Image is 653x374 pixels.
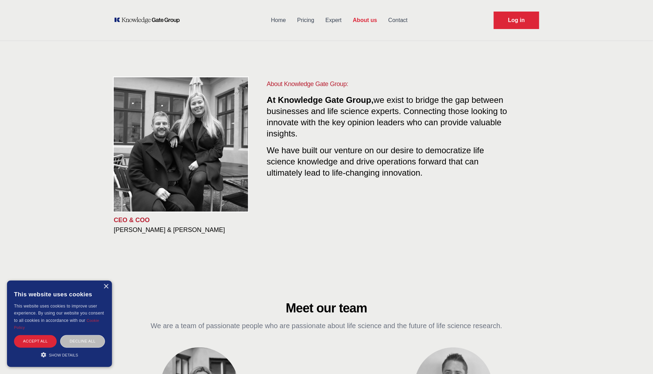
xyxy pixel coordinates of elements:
[494,12,539,29] a: Request Demo
[618,340,653,374] iframe: Chat Widget
[114,216,255,224] p: CEO & COO
[147,321,506,331] p: We are a team of passionate people who are passionate about life science and the future of life s...
[14,304,104,323] span: This website uses cookies to improve user experience. By using our website you consent to all coo...
[266,11,292,29] a: Home
[267,143,484,177] span: We have built our venture on our desire to democratize life science knowledge and drive operation...
[114,77,248,212] img: KOL management, KEE, Therapy area experts
[14,318,99,330] a: Cookie Policy
[14,335,57,347] div: Accept all
[267,79,511,89] h1: About Knowledge Gate Group:
[292,11,320,29] a: Pricing
[147,301,506,315] h2: Meet our team
[267,95,373,105] span: At Knowledge Gate Group,
[267,95,507,138] span: we exist to bridge the gap between businesses and life science experts. Connecting those looking ...
[103,284,108,289] div: Close
[347,11,382,29] a: About us
[114,17,185,24] a: KOL Knowledge Platform: Talk to Key External Experts (KEE)
[114,226,255,234] h3: [PERSON_NAME] & [PERSON_NAME]
[320,11,347,29] a: Expert
[14,351,105,358] div: Show details
[60,335,105,347] div: Decline all
[383,11,413,29] a: Contact
[49,353,78,357] span: Show details
[14,286,105,303] div: This website uses cookies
